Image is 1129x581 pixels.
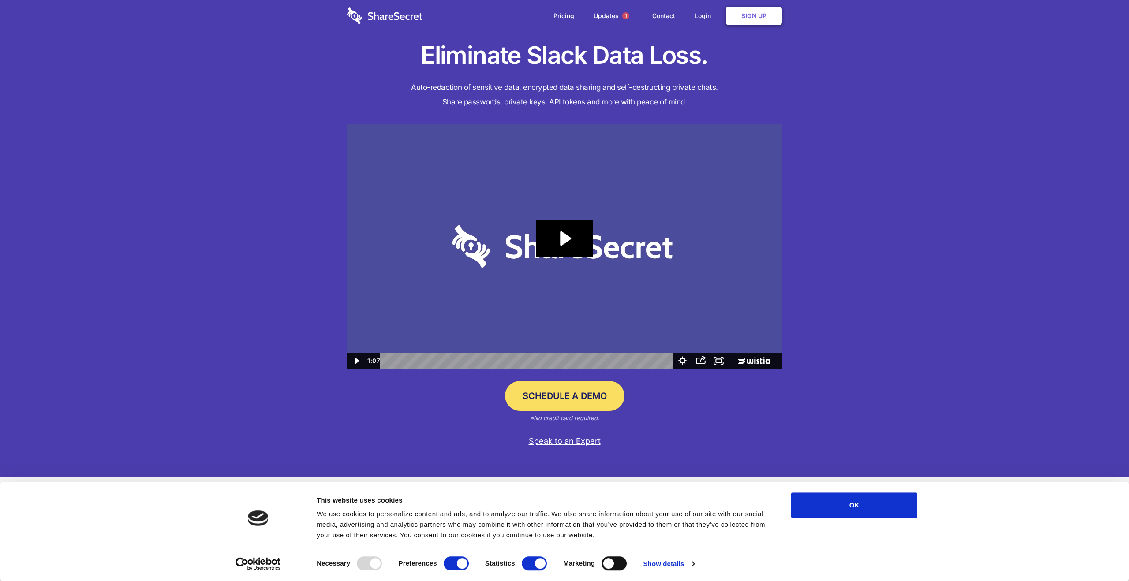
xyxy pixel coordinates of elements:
a: Wistia Logo -- Learn More [728,353,782,369]
img: logo [248,510,268,526]
button: OK [791,492,917,518]
div: This website uses cookies [317,495,771,506]
img: Sharesecret [347,124,782,369]
strong: Necessary [317,559,350,567]
button: Play Video: Sharesecret Slack Extension [536,220,593,257]
button: Play Video [347,353,365,369]
div: Playbar [386,353,669,369]
button: Show settings menu [673,353,692,369]
legend: Consent Selection [316,553,317,553]
div: We use cookies to personalize content and ads, and to analyze our traffic. We also share informat... [317,509,771,540]
a: Usercentrics Cookiebot - opens in a new window [220,557,297,570]
a: Login [686,2,724,30]
strong: Preferences [399,559,437,567]
a: Pricing [545,2,583,30]
strong: Statistics [485,559,515,567]
strong: Marketing [563,559,595,567]
a: Speak to an Expert [347,436,782,446]
a: Sign Up [726,7,782,25]
img: logo-wordmark-white-trans-d4663122ce5f474addd5e946df7df03e33cb6a1c49d2221995e7729f52c070b2.svg [347,7,422,24]
em: *No credit card required. [530,414,599,421]
h4: Auto-redaction of sensitive data, encrypted data sharing and self-destructing private chats. Shar... [347,80,782,109]
a: Show details [643,557,695,570]
button: Open sharing menu [692,353,710,369]
span: 1 [622,12,629,19]
button: Fullscreen [710,353,728,369]
a: Schedule a Demo [505,381,624,411]
h1: Eliminate Slack Data Loss. [347,40,782,71]
a: Contact [643,2,684,30]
